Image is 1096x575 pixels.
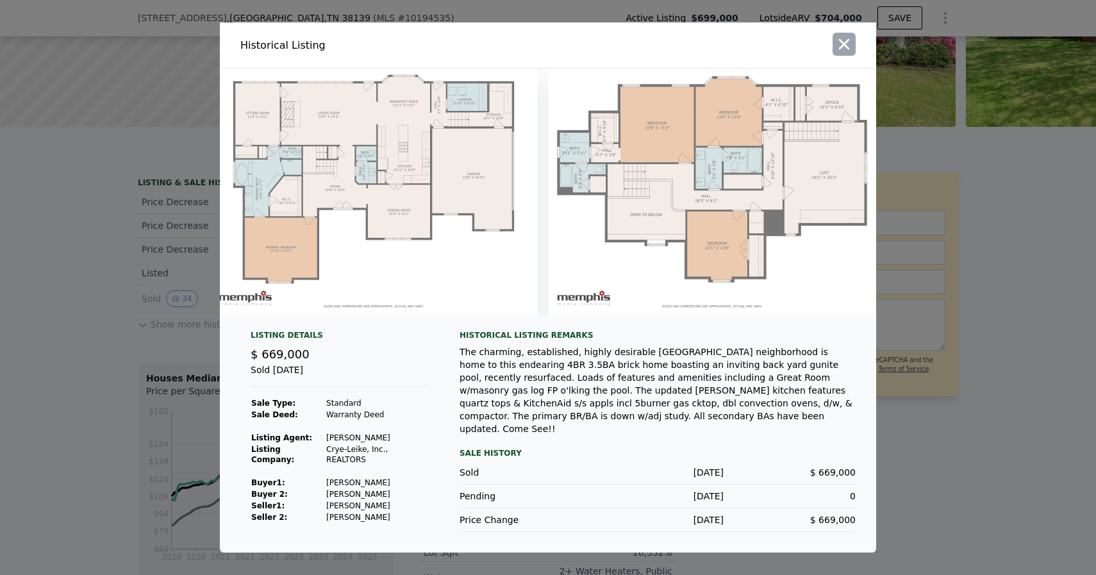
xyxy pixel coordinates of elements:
strong: Buyer 1 : [251,478,285,487]
strong: Listing Company: [251,445,294,464]
strong: Seller 1 : [251,501,285,510]
strong: Listing Agent: [251,433,312,442]
div: Pending [460,490,592,503]
td: [PERSON_NAME] [326,500,429,512]
strong: Buyer 2: [251,490,288,499]
td: [PERSON_NAME] [326,477,429,488]
span: $ 669,000 [810,467,856,478]
td: [PERSON_NAME] [326,512,429,523]
div: Price Change [460,513,592,526]
img: Property Img [210,69,538,315]
div: Sale History [460,446,856,461]
td: [PERSON_NAME] [326,488,429,500]
td: Warranty Deed [326,409,429,421]
div: Sold [DATE] [251,363,429,387]
div: Sold [460,466,592,479]
div: Historical Listing remarks [460,330,856,340]
div: [DATE] [592,513,724,526]
div: The charming, established, highly desirable [GEOGRAPHIC_DATA] neighborhood is home to this endear... [460,346,856,435]
div: [DATE] [592,490,724,503]
span: $ 669,000 [810,515,856,525]
img: Property Img [548,69,876,315]
td: Crye-Leike, Inc., REALTORS [326,444,429,465]
strong: Seller 2: [251,513,287,522]
strong: Sale Deed: [251,410,298,419]
span: $ 669,000 [251,347,310,361]
div: Listing Details [251,330,429,346]
div: 0 [724,490,856,503]
td: [PERSON_NAME] [326,432,429,444]
td: Standard [326,397,429,409]
div: Historical Listing [240,38,543,53]
div: [DATE] [592,466,724,479]
strong: Sale Type: [251,399,295,408]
